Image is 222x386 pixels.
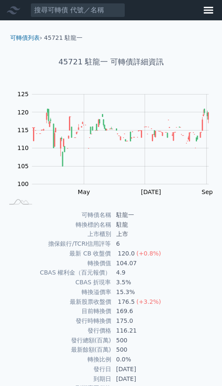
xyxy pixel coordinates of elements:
td: 上市櫃別 [3,229,111,239]
tspan: 125 [17,91,29,97]
a: 可轉債列表 [10,34,40,41]
td: 發行時轉換價 [3,316,111,326]
td: 轉換標的名稱 [3,220,111,230]
td: 最新股票收盤價 [3,297,111,307]
td: 500 [111,345,219,355]
td: 駐龍 [111,220,219,230]
td: 116.21 [111,326,219,336]
tspan: May [78,189,90,195]
tspan: [DATE] [141,189,161,195]
tspan: 110 [17,144,29,151]
td: 15.3% [111,287,219,297]
div: 120.0 [116,249,137,258]
td: 發行日 [3,364,111,374]
td: 可轉債名稱 [3,210,111,220]
tspan: 120 [17,109,29,116]
td: 轉換比例 [3,355,111,364]
span: (+3.2%) [137,298,161,305]
td: 擔保銀行/TCRI信用評等 [3,239,111,249]
td: [DATE] [111,374,219,384]
td: 6 [111,239,219,249]
td: 最新 CB 收盤價 [3,249,111,258]
td: 3.5% [111,278,219,287]
td: CBAS 權利金（百元報價） [3,268,111,278]
td: 轉換溢價率 [3,287,111,297]
td: 轉換價值 [3,258,111,268]
div: 176.5 [116,297,137,307]
tspan: 105 [17,163,29,169]
tspan: 100 [17,181,29,187]
td: 到期日 [3,374,111,384]
td: 0.0% [111,355,219,364]
g: Series [32,109,209,167]
h1: 45721 駐龍一 可轉債詳細資訊 [3,56,219,68]
li: 45721 駐龍一 [44,34,82,42]
td: 發行總額(百萬) [3,336,111,345]
td: [DATE] [111,364,219,374]
td: 175.0 [111,316,219,326]
td: CBAS 折現率 [3,278,111,287]
tspan: 115 [17,127,29,133]
input: 搜尋可轉債 代號／名稱 [30,3,125,17]
td: 169.6 [111,306,219,316]
td: 駐龍一 [111,210,219,220]
li: › [10,34,42,42]
td: 最新餘額(百萬) [3,345,111,355]
td: 發行價格 [3,326,111,336]
td: 104.07 [111,258,219,268]
td: 目前轉換價 [3,306,111,316]
td: 4.9 [111,268,219,278]
span: (+0.8%) [137,250,161,257]
g: Chart [13,91,222,195]
td: 500 [111,336,219,345]
td: 上市 [111,229,219,239]
tspan: Sep [202,189,213,195]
